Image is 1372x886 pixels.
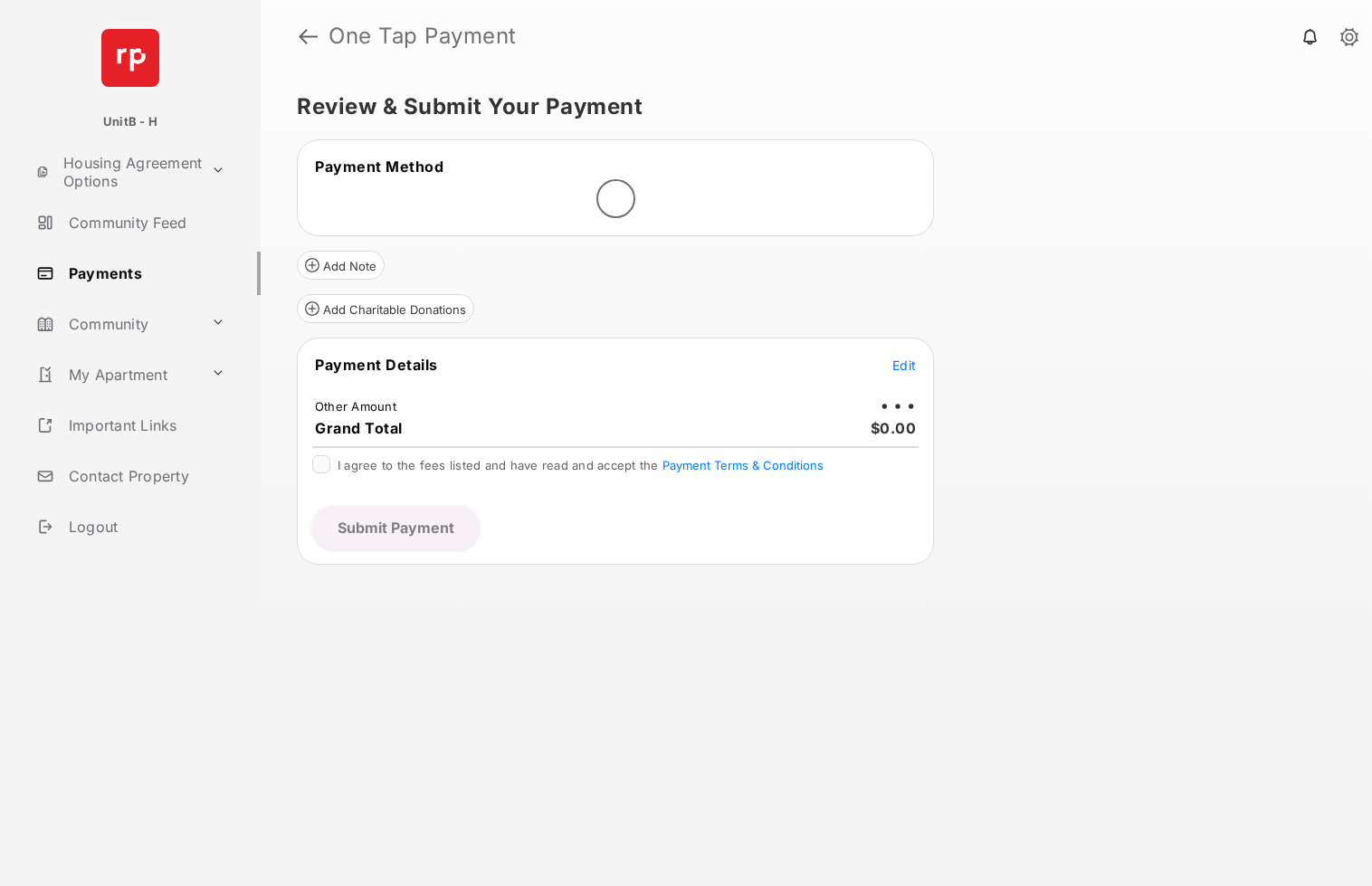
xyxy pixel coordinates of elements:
span: Payment Details [315,356,438,374]
img: svg+xml;base64,PHN2ZyB4bWxucz0iaHR0cDovL3d3dy53My5vcmcvMjAwMC9zdmciIHdpZHRoPSI2NCIgaGVpZ2h0PSI2NC... [101,29,159,87]
span: $0.00 [871,419,917,437]
a: Logout [29,505,261,548]
h5: Review & Submit Your Payment [297,96,1321,118]
a: Important Links [29,404,233,447]
td: Other Amount [314,398,397,414]
a: Community [29,302,204,346]
span: I agree to the fees listed and have read and accept the [338,458,824,472]
span: Edit [892,357,916,373]
span: Payment Method [315,157,443,176]
button: I agree to the fees listed and have read and accept the [662,458,824,472]
button: Submit Payment [312,506,480,549]
button: Edit [892,356,916,374]
button: Add Charitable Donations [297,294,474,323]
a: Contact Property [29,454,261,498]
button: Add Note [297,251,385,280]
a: Community Feed [29,201,261,244]
a: My Apartment [29,353,204,396]
strong: One Tap Payment [329,25,517,47]
a: Housing Agreement Options [29,150,204,194]
a: Payments [29,252,261,295]
span: Grand Total [315,419,403,437]
p: UnitB - H [103,113,157,131]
